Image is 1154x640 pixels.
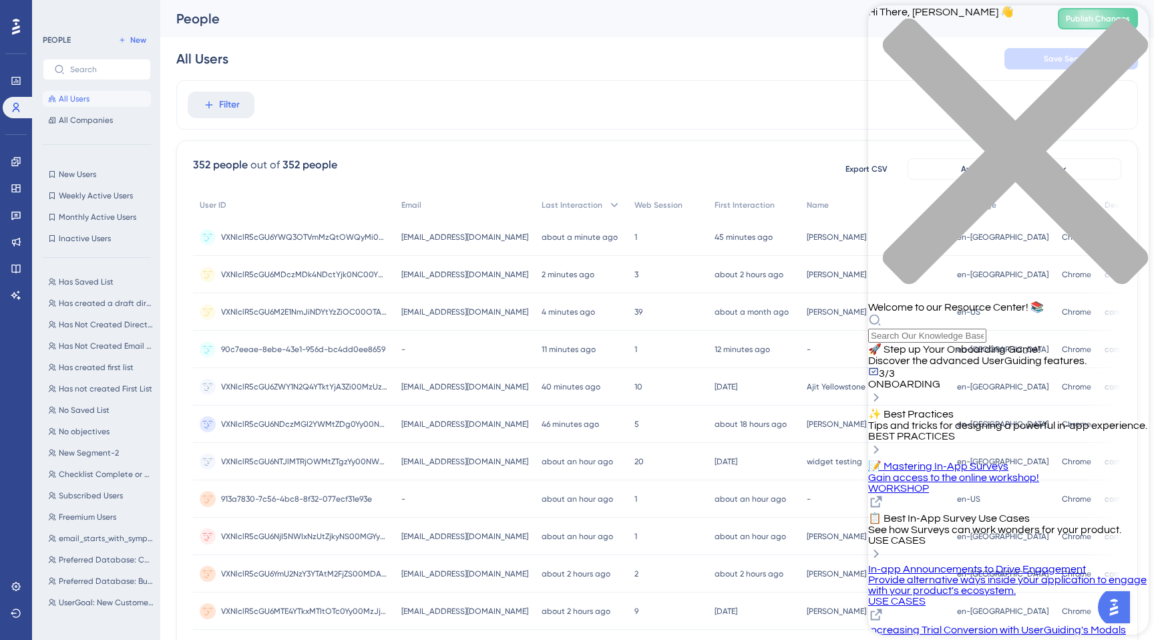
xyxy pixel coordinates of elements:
[43,35,71,45] div: PEOPLE
[715,200,775,210] span: First Interaction
[221,531,388,542] span: VXNlclR5cGU6NjI5NWIxNzUtZjkyNS00MGYyLWFjOWQtYzdjODFiODg5MjU1
[715,232,773,242] time: 45 minutes ago
[59,277,114,287] span: Has Saved List
[219,97,240,113] span: Filter
[634,531,637,542] span: 1
[11,363,27,373] span: 3/3
[401,456,528,467] span: [EMAIL_ADDRESS][DOMAIN_NAME]
[59,512,116,522] span: Freemium Users
[43,424,159,440] button: No objectives
[634,606,638,617] span: 9
[634,344,637,355] span: 1
[634,494,637,504] span: 1
[43,274,159,290] button: Has Saved List
[715,494,786,504] time: about an hour ago
[634,307,642,317] span: 39
[807,269,866,280] span: [PERSON_NAME]
[715,607,737,616] time: [DATE]
[542,200,602,210] span: Last Interaction
[807,494,811,504] span: -
[59,341,154,351] span: Has Not Created Email Campaign
[401,606,528,617] span: [EMAIL_ADDRESS][DOMAIN_NAME]
[401,419,528,430] span: [EMAIL_ADDRESS][DOMAIN_NAME]
[715,420,787,429] time: about 18 hours ago
[43,530,159,546] button: email_starts_with_symphony
[43,552,159,568] button: Preferred Database: Consumer
[188,92,254,118] button: Filter
[43,230,151,247] button: Inactive Users
[401,269,528,280] span: [EMAIL_ADDRESS][DOMAIN_NAME]
[542,532,613,541] time: about an hour ago
[130,35,146,45] span: New
[807,606,866,617] span: [PERSON_NAME]
[221,569,388,579] span: VXNlclR5cGU6YmU2NzY3YTAtM2FjZS00MDA2LTkxZDYtOGM0NTczNjE2NzRj
[43,573,159,589] button: Preferred Database: Business
[43,509,159,525] button: Freemium Users
[634,456,644,467] span: 20
[43,595,159,611] button: UserGoal: New Customers, Lead Management
[807,381,865,392] span: Ajit Yellowstone
[176,9,1024,28] div: People
[634,269,638,280] span: 3
[807,569,866,579] span: [PERSON_NAME]
[43,381,159,397] button: Has not created First List
[43,466,159,482] button: Checklist Complete or Dismissed
[59,190,133,201] span: Weekly Active Users
[221,606,388,617] span: VXNlclR5cGU6MTE4YTkxMTItOTc0Yy00MzJjLWJmMDctODc2NzE4YTMxZGQx
[250,157,280,173] div: out of
[542,569,610,579] time: about 2 hours ago
[43,338,159,354] button: Has Not Created Email Campaign
[542,270,594,279] time: 2 minutes ago
[542,607,610,616] time: about 2 hours ago
[401,531,528,542] span: [EMAIL_ADDRESS][DOMAIN_NAME]
[59,94,89,104] span: All Users
[43,359,159,375] button: Has created first list
[401,232,528,243] span: [EMAIL_ADDRESS][DOMAIN_NAME]
[59,383,152,394] span: Has not created First List
[59,554,154,565] span: Preferred Database: Consumer
[43,402,159,418] button: No Saved List
[31,3,83,19] span: Need Help?
[634,569,638,579] span: 2
[401,307,528,317] span: [EMAIL_ADDRESS][DOMAIN_NAME]
[807,531,866,542] span: [PERSON_NAME]
[43,295,159,311] button: Has created a draft direct mail campaign
[43,112,151,128] button: All Companies
[845,164,888,174] span: Export CSV
[43,317,159,333] button: Has Not Created Direct Mail Campaign
[221,456,388,467] span: VXNlclR5cGU6NTJlMTRjOWMtZTgzYy00NWZmLTkzNzEtM2E3MzI3ZWMzZWU2
[59,405,110,416] span: No Saved List
[221,494,372,504] span: 913a7830-7c56-4bc8-8f32-077ecf31e93e
[43,91,151,107] button: All Users
[221,381,388,392] span: VXNlclR5cGU6ZWY1N2Q4YTktYjA3Zi00MzUzLTg5OWQtNTFiM2VlNmM5MjFl
[43,209,151,225] button: Monthly Active Users
[715,532,786,541] time: about an hour ago
[59,533,154,544] span: email_starts_with_symphony
[176,49,228,68] div: All Users
[59,576,154,587] span: Preferred Database: Business
[59,490,123,501] span: Subscribed Users
[833,158,900,180] button: Export CSV
[542,307,595,317] time: 4 minutes ago
[715,569,783,579] time: about 2 hours ago
[59,212,136,222] span: Monthly Active Users
[634,381,642,392] span: 10
[59,319,154,330] span: Has Not Created Direct Mail Campaign
[807,200,829,210] span: Name
[221,232,388,243] span: VXNlclR5cGU6YWQ3OTVmMzQtOWQyMi00ZDJhLWJhYTgtM2RjOTNlNDNiY2Jh
[401,569,528,579] span: [EMAIL_ADDRESS][DOMAIN_NAME]
[634,200,683,210] span: Web Session
[807,344,811,355] span: -
[715,345,770,354] time: 12 minutes ago
[59,597,154,608] span: UserGoal: New Customers, Lead Management
[807,307,866,317] span: [PERSON_NAME]
[221,269,388,280] span: VXNlclR5cGU6MDczMDk4NDctYjk0NC00YWUxLTkzMzQtYTBmZmVjMjEwMjI0
[193,157,248,173] div: 352 people
[43,166,151,182] button: New Users
[200,200,226,210] span: User ID
[542,457,613,466] time: about an hour ago
[59,298,154,309] span: Has created a draft direct mail campaign
[43,445,159,461] button: New Segment-2
[59,233,111,244] span: Inactive Users
[715,270,783,279] time: about 2 hours ago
